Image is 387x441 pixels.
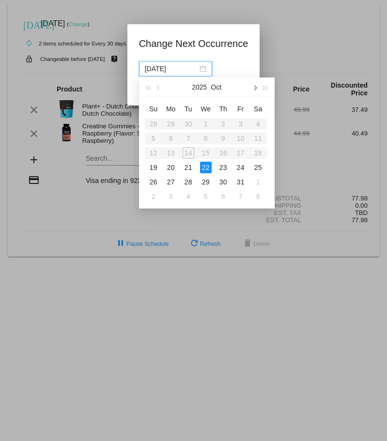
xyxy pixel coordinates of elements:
h1: Change Next Occurrence [139,36,248,51]
th: Mon [162,101,180,117]
div: 25 [252,162,264,173]
td: 10/19/2025 [145,160,162,175]
div: 19 [148,162,159,173]
td: 11/4/2025 [180,189,197,204]
div: 28 [183,176,194,188]
div: 26 [148,176,159,188]
div: 7 [235,191,247,202]
div: 22 [200,162,212,173]
div: 31 [235,176,247,188]
button: Next year (Control + right) [260,77,270,97]
div: 8 [252,191,264,202]
td: 10/20/2025 [162,160,180,175]
td: 10/29/2025 [197,175,215,189]
div: 23 [217,162,229,173]
th: Fri [232,101,249,117]
div: 2 [148,191,159,202]
td: 11/1/2025 [249,175,267,189]
td: 11/8/2025 [249,189,267,204]
div: 27 [165,176,177,188]
th: Sat [249,101,267,117]
td: 10/30/2025 [215,175,232,189]
td: 11/7/2025 [232,189,249,204]
td: 10/28/2025 [180,175,197,189]
td: 10/26/2025 [145,175,162,189]
th: Thu [215,101,232,117]
div: 4 [183,191,194,202]
button: Last year (Control + left) [143,77,154,97]
td: 10/24/2025 [232,160,249,175]
td: 11/3/2025 [162,189,180,204]
div: 6 [217,191,229,202]
td: 11/2/2025 [145,189,162,204]
th: Sun [145,101,162,117]
td: 10/21/2025 [180,160,197,175]
div: 20 [165,162,177,173]
input: Select date [145,63,198,74]
div: 29 [200,176,212,188]
td: 10/27/2025 [162,175,180,189]
div: 3 [165,191,177,202]
td: 11/6/2025 [215,189,232,204]
th: Wed [197,101,215,117]
td: 10/22/2025 [197,160,215,175]
button: Oct [211,77,221,97]
div: 21 [183,162,194,173]
div: 1 [252,176,264,188]
div: 24 [235,162,247,173]
td: 10/25/2025 [249,160,267,175]
td: 11/5/2025 [197,189,215,204]
td: 10/23/2025 [215,160,232,175]
button: Previous month (PageUp) [154,77,164,97]
th: Tue [180,101,197,117]
button: Next month (PageDown) [249,77,260,97]
div: 30 [217,176,229,188]
td: 10/31/2025 [232,175,249,189]
div: 5 [200,191,212,202]
button: 2025 [192,77,207,97]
